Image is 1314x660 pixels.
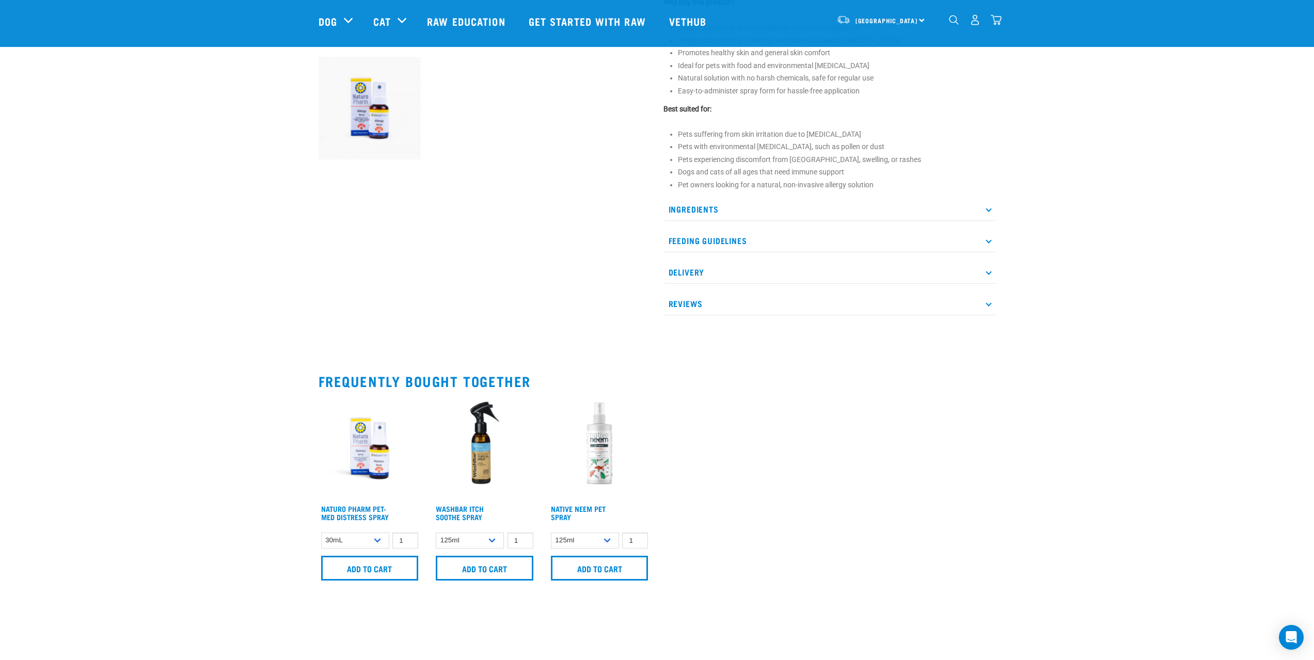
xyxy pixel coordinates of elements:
li: Pets with environmental [MEDICAL_DATA], such as pollen or dust [678,141,996,152]
input: Add to cart [321,556,419,581]
span: [GEOGRAPHIC_DATA] [856,19,918,23]
a: Raw Education [417,1,518,42]
img: home-icon@2x.png [991,14,1002,25]
a: Dog [319,13,337,29]
li: Ideal for pets with food and environmental [MEDICAL_DATA] [678,60,996,71]
li: Pets suffering from skin irritation due to [MEDICAL_DATA] [678,129,996,140]
img: user.png [970,14,980,25]
a: Native Neem Pet Spray [551,507,606,519]
img: van-moving.png [836,15,850,24]
li: Pets experiencing discomfort from [GEOGRAPHIC_DATA], swelling, or rashes [678,154,996,165]
a: Naturo Pharm Pet-Med Distress Spray [321,507,389,519]
strong: Best suited for: [663,105,711,113]
img: Wash Bar Itch Soothe Topical Spray [433,397,536,500]
input: 1 [622,533,648,549]
a: Vethub [659,1,720,42]
p: Feeding Guidelines [663,229,996,252]
h2: Frequently bought together [319,373,996,389]
a: WashBar Itch Soothe Spray [436,507,484,519]
li: Dogs and cats of all ages that need immune support [678,167,996,178]
input: 1 [392,533,418,549]
img: 2023 AUG RE Product1728 [319,57,421,159]
img: RE Product Shoot 2023 Nov8635 [319,397,421,500]
p: Reviews [663,292,996,315]
p: Delivery [663,261,996,284]
a: Get started with Raw [518,1,659,42]
li: Natural solution with no harsh chemicals, safe for regular use [678,73,996,84]
li: Pet owners looking for a natural, non-invasive allergy solution [678,180,996,190]
img: home-icon-1@2x.png [949,15,959,25]
div: Open Intercom Messenger [1279,625,1304,650]
a: Cat [373,13,391,29]
li: Promotes healthy skin and general skin comfort [678,47,996,58]
li: Easy-to-administer spray form for hassle-free application [678,86,996,96]
input: Add to cart [436,556,533,581]
input: Add to cart [551,556,648,581]
p: Ingredients [663,198,996,221]
img: Native Neem Pet Spray [548,397,651,500]
input: 1 [508,533,533,549]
